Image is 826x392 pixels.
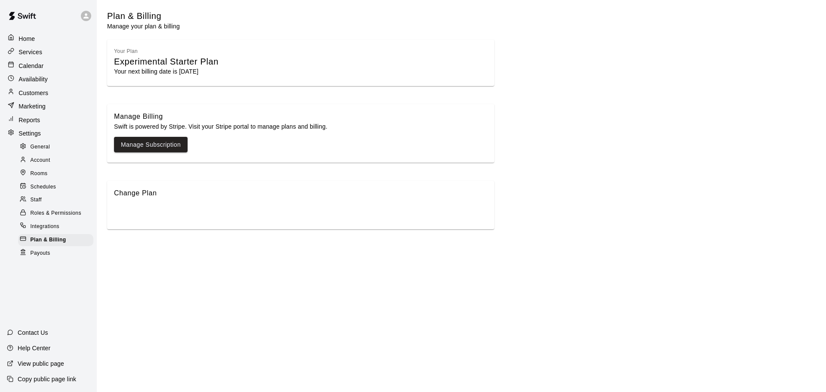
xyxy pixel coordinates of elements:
[114,67,487,76] p: Your next billing date is [DATE]
[114,122,487,131] p: Swift is powered by Stripe. Visit your Stripe portal to manage plans and billing.
[18,247,97,260] a: Payouts
[18,233,97,247] a: Plan & Billing
[114,188,487,199] div: Change Plan
[18,359,64,368] p: View public page
[18,328,48,337] p: Contact Us
[18,207,93,219] div: Roles & Permissions
[18,168,93,180] div: Rooms
[31,143,50,151] span: General
[31,196,42,204] span: Staff
[18,247,93,259] div: Payouts
[6,32,91,45] a: Home
[18,102,46,111] p: Marketing
[18,167,97,180] a: Rooms
[18,75,48,83] p: Availability
[18,207,97,220] a: Roles & Permissions
[31,209,81,218] span: Roles & Permissions
[18,221,93,233] div: Integrations
[121,139,181,150] a: Manage Subscription
[6,73,91,86] a: Availability
[18,154,93,167] div: Account
[18,62,43,70] p: Calendar
[114,111,487,122] div: Manage Billing
[31,156,50,165] span: Account
[18,220,97,234] a: Integrations
[31,249,50,258] span: Payouts
[18,34,35,43] p: Home
[18,194,93,206] div: Staff
[31,170,48,178] span: Rooms
[107,10,180,22] h5: Plan & Billing
[18,141,97,154] a: General
[6,100,91,112] a: Marketing
[31,236,66,244] span: Plan & Billing
[31,183,56,191] span: Schedules
[18,129,41,138] p: Settings
[18,234,93,246] div: Plan & Billing
[107,22,180,31] p: Manage your plan & billing
[31,222,60,231] span: Integrations
[18,344,50,352] p: Help Center
[6,59,91,72] a: Calendar
[18,154,97,167] a: Account
[6,46,91,59] a: Services
[18,89,48,97] p: Customers
[18,180,97,194] a: Schedules
[114,48,138,54] span: Your Plan
[18,375,76,383] p: Copy public page link
[114,56,487,68] div: Experimental Starter Plan
[6,114,91,126] a: Reports
[18,181,93,193] div: Schedules
[18,48,42,56] p: Services
[18,141,93,153] div: General
[18,116,40,124] p: Reports
[6,127,91,139] a: Settings
[6,86,91,99] a: Customers
[114,137,188,153] button: Manage Subscription
[18,194,97,207] a: Staff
